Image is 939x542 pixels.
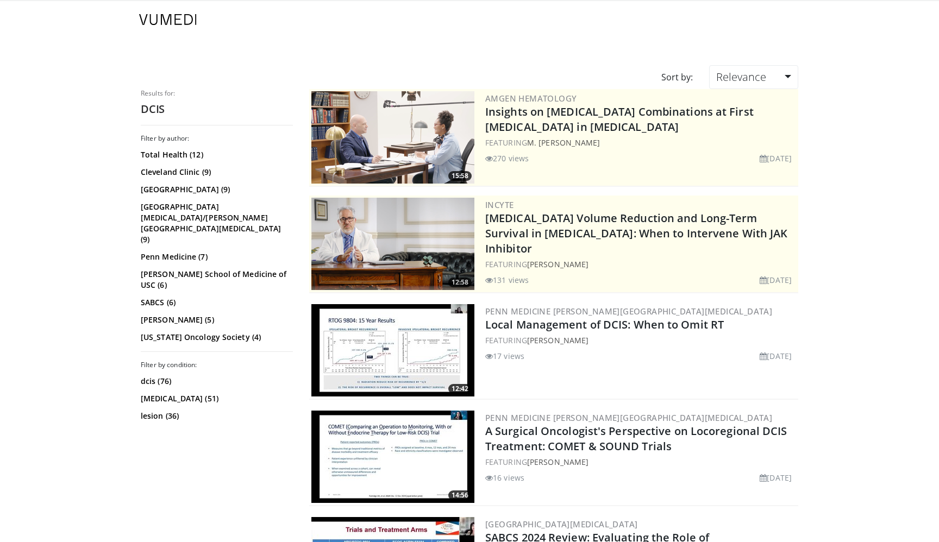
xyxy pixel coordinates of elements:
[141,314,290,325] a: [PERSON_NAME] (5)
[448,171,472,181] span: 15:58
[527,259,589,269] a: [PERSON_NAME]
[485,104,754,134] a: Insights on [MEDICAL_DATA] Combinations at First [MEDICAL_DATA] in [MEDICAL_DATA]
[485,93,577,104] a: Amgen Hematology
[311,198,474,290] img: 7350bff6-2067-41fe-9408-af54c6d3e836.png.300x170_q85_crop-smart_upscale.png
[141,89,293,98] p: Results for:
[527,335,589,345] a: [PERSON_NAME]
[311,304,474,396] a: 12:42
[485,137,796,148] div: FEATURING
[141,411,290,421] a: lesion (36)
[311,198,474,290] a: 12:58
[141,376,290,387] a: dcis (76)
[485,211,787,256] a: [MEDICAL_DATA] Volume Reduction and Long-Term Survival in [MEDICAL_DATA]: When to Intervene With ...
[141,167,290,178] a: Cleveland Clinic (9)
[527,457,589,467] a: [PERSON_NAME]
[716,70,766,84] span: Relevance
[485,456,796,468] div: FEATURING
[448,384,472,394] span: 12:42
[311,91,474,184] img: 9d2930a7-d6f2-468a-930e-ee4a3f7aed3e.png.300x170_q85_crop-smart_upscale.png
[485,317,724,332] a: Local Management of DCIS: When to Omit RT
[653,65,701,89] div: Sort by:
[485,412,772,423] a: Penn Medicine [PERSON_NAME][GEOGRAPHIC_DATA][MEDICAL_DATA]
[485,519,637,530] a: [GEOGRAPHIC_DATA][MEDICAL_DATA]
[141,201,290,245] a: [GEOGRAPHIC_DATA][MEDICAL_DATA]/[PERSON_NAME][GEOGRAPHIC_DATA][MEDICAL_DATA] (9)
[311,411,474,503] img: 09e75c60-71c1-4edb-bf96-7bb62154b077.300x170_q85_crop-smart_upscale.jpg
[141,149,290,160] a: Total Health (12)
[141,102,293,116] h2: DCIS
[709,65,798,89] a: Relevance
[485,274,529,286] li: 131 views
[141,297,290,308] a: SABCS (6)
[485,350,524,362] li: 17 views
[485,199,514,210] a: Incyte
[141,269,290,291] a: [PERSON_NAME] School of Medicine of USC (6)
[141,184,290,195] a: [GEOGRAPHIC_DATA] (9)
[485,424,787,453] a: A Surgical Oncologist's Perspective on Locoregional DCIS Treatment: COMET & SOUND Trials
[311,304,474,396] img: 22c5337f-668f-4ee8-8cd5-37ede12e5f9d.300x170_q85_crop-smart_upscale.jpg
[760,153,792,164] li: [DATE]
[448,278,472,287] span: 12:58
[485,472,524,483] li: 16 views
[485,259,796,270] div: FEATURING
[485,335,796,346] div: FEATURING
[760,472,792,483] li: [DATE]
[141,361,293,369] h3: Filter by condition:
[527,137,600,148] a: M. [PERSON_NAME]
[485,306,772,317] a: Penn Medicine [PERSON_NAME][GEOGRAPHIC_DATA][MEDICAL_DATA]
[311,411,474,503] a: 14:56
[760,274,792,286] li: [DATE]
[448,490,472,500] span: 14:56
[141,134,293,143] h3: Filter by author:
[485,153,529,164] li: 270 views
[139,14,197,25] img: VuMedi Logo
[141,332,290,343] a: [US_STATE] Oncology Society (4)
[760,350,792,362] li: [DATE]
[141,251,290,262] a: Penn Medicine (7)
[311,91,474,184] a: 15:58
[141,393,290,404] a: [MEDICAL_DATA] (51)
